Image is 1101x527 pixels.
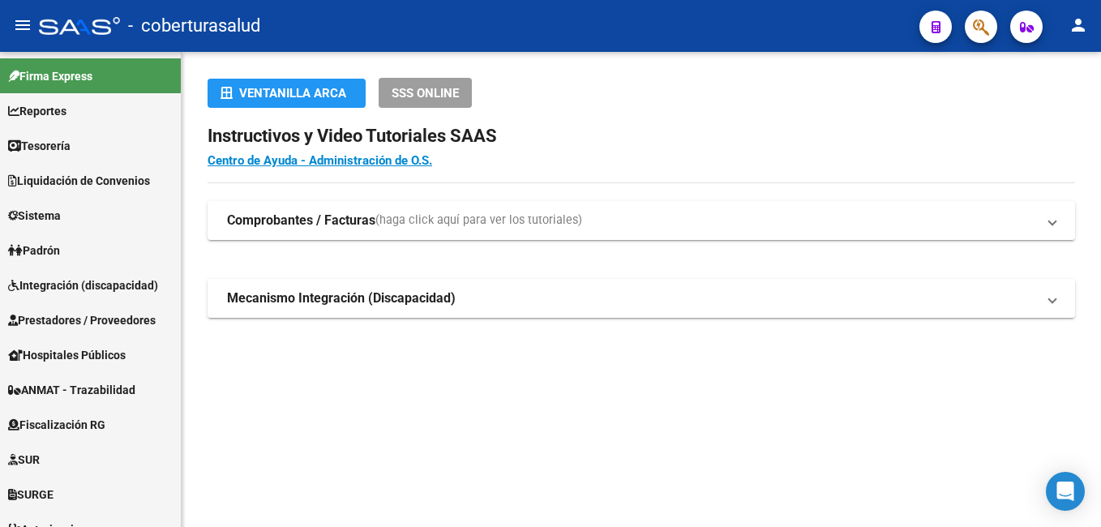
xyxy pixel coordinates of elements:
[8,242,60,259] span: Padrón
[1069,15,1088,35] mat-icon: person
[128,8,260,44] span: - coberturasalud
[208,153,432,168] a: Centro de Ayuda - Administración de O.S.
[8,67,92,85] span: Firma Express
[8,311,156,329] span: Prestadores / Proveedores
[208,201,1075,240] mat-expansion-panel-header: Comprobantes / Facturas(haga click aquí para ver los tutoriales)
[208,121,1075,152] h2: Instructivos y Video Tutoriales SAAS
[8,276,158,294] span: Integración (discapacidad)
[8,346,126,364] span: Hospitales Públicos
[8,102,66,120] span: Reportes
[392,86,459,101] span: SSS ONLINE
[208,79,366,108] button: Ventanilla ARCA
[8,137,71,155] span: Tesorería
[8,486,54,503] span: SURGE
[379,78,472,108] button: SSS ONLINE
[8,381,135,399] span: ANMAT - Trazabilidad
[8,416,105,434] span: Fiscalización RG
[1046,472,1085,511] div: Open Intercom Messenger
[375,212,582,229] span: (haga click aquí para ver los tutoriales)
[227,289,456,307] strong: Mecanismo Integración (Discapacidad)
[8,172,150,190] span: Liquidación de Convenios
[8,451,40,469] span: SUR
[8,207,61,225] span: Sistema
[221,79,353,108] div: Ventanilla ARCA
[13,15,32,35] mat-icon: menu
[208,279,1075,318] mat-expansion-panel-header: Mecanismo Integración (Discapacidad)
[227,212,375,229] strong: Comprobantes / Facturas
